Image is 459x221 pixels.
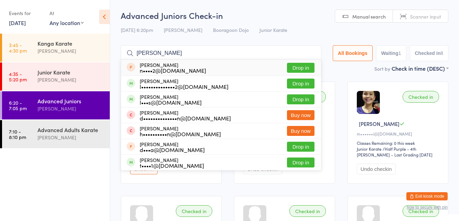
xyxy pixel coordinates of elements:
[376,45,406,61] button: Waiting1
[213,26,249,33] span: Booragoon Dojo
[140,78,228,89] div: [PERSON_NAME]
[38,76,104,84] div: [PERSON_NAME]
[392,65,448,72] div: Check in time (DESC)
[2,120,110,148] a: 7:10 -8:10 pmAdvanced Adults Karate[PERSON_NAME]
[121,10,448,21] h2: Advanced Juniors Check-in
[140,131,221,137] div: h••••••••••n@[DOMAIN_NAME]
[2,62,110,91] a: 4:35 -5:20 pmJunior Karate[PERSON_NAME]
[140,141,205,152] div: [PERSON_NAME]
[164,26,202,33] span: [PERSON_NAME]
[140,115,231,121] div: d••••••••••••••n@[DOMAIN_NAME]
[9,71,27,82] time: 4:35 - 5:20 pm
[140,68,206,73] div: n••••2@[DOMAIN_NAME]
[410,45,449,61] button: Checked in8
[38,47,104,55] div: [PERSON_NAME]
[410,13,441,20] span: Scanner input
[287,79,314,89] button: Drop in
[287,63,314,73] button: Drop in
[9,42,27,53] time: 3:45 - 4:30 pm
[176,205,212,217] div: Checked in
[359,120,399,127] span: [PERSON_NAME]
[357,146,382,152] div: Junior Karate
[406,192,448,200] button: Exit kiosk mode
[357,164,396,174] button: Undo checkin
[140,147,205,152] div: d•••a@[DOMAIN_NAME]
[352,13,386,20] span: Manual search
[140,84,228,89] div: l••••••••••••••2@[DOMAIN_NAME]
[121,26,153,33] span: [DATE] 6:20pm
[38,39,104,47] div: Kanga Karate
[9,8,43,19] div: Events for
[407,205,448,210] button: how to secure with pin
[140,110,231,121] div: [PERSON_NAME]
[259,26,287,33] span: Junior Karate
[140,163,204,168] div: t••••1@[DOMAIN_NAME]
[121,45,321,61] input: Search
[357,146,433,158] span: / Half Purple - 4th [PERSON_NAME] – Last Grading [DATE]
[440,50,443,56] div: 8
[38,105,104,113] div: [PERSON_NAME]
[287,142,314,152] button: Drop in
[140,94,202,105] div: [PERSON_NAME]
[140,157,204,168] div: [PERSON_NAME]
[140,100,202,105] div: l•••s@[DOMAIN_NAME]
[50,8,84,19] div: At
[374,65,390,72] label: Sort by
[398,50,401,56] div: 1
[9,100,27,111] time: 6:20 - 7:05 pm
[287,94,314,104] button: Drop in
[357,91,380,114] img: image1739448873.png
[287,158,314,167] button: Drop in
[2,91,110,119] a: 6:20 -7:05 pmAdvanced Juniors[PERSON_NAME]
[38,68,104,76] div: Junior Karate
[333,45,373,61] button: All Bookings
[140,62,206,73] div: [PERSON_NAME]
[289,205,326,217] div: Checked in
[357,140,441,146] div: Classes Remaining: 0 this week
[403,205,439,217] div: Checked in
[50,19,84,26] div: Any location
[9,19,26,26] a: [DATE]
[38,133,104,141] div: [PERSON_NAME]
[38,126,104,133] div: Advanced Adults Karate
[2,34,110,62] a: 3:45 -4:30 pmKanga Karate[PERSON_NAME]
[357,131,441,137] div: m••••••i@[DOMAIN_NAME]
[9,129,26,140] time: 7:10 - 8:10 pm
[287,126,314,136] button: Buy now
[38,97,104,105] div: Advanced Juniors
[140,126,221,137] div: [PERSON_NAME]
[287,110,314,120] button: Buy now
[403,91,439,103] div: Checked in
